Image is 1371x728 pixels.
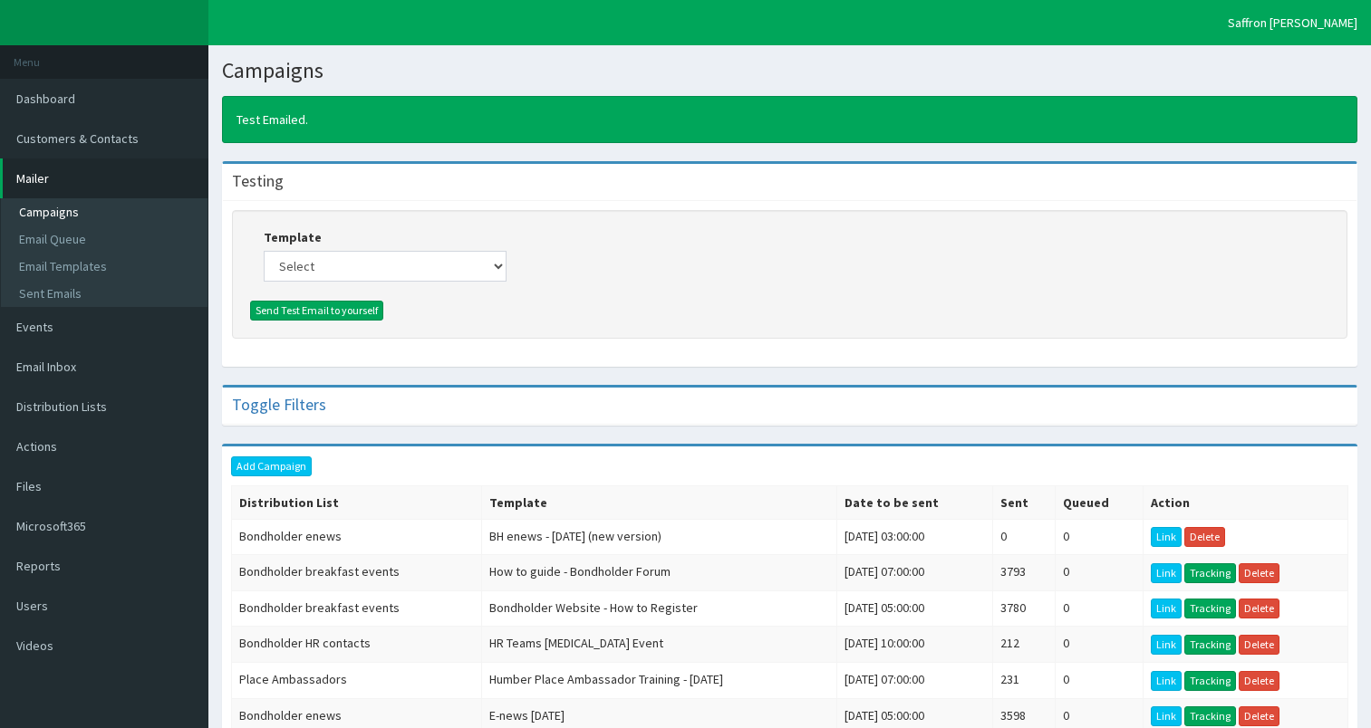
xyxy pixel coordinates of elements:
span: Files [16,478,42,494]
th: Distribution List [232,485,482,519]
a: Tracking [1184,671,1236,691]
a: Add Campaign [231,456,312,476]
span: Actions [16,438,57,455]
a: Toggle Filters [232,394,326,415]
span: Email Queue [19,231,86,247]
span: Events [16,319,53,335]
span: Dashboard [16,91,75,107]
span: Mailer [16,170,49,187]
a: Link [1151,563,1182,583]
th: Action [1143,485,1348,519]
td: 0 [1055,662,1143,698]
a: Campaigns [5,198,208,225]
a: Delete [1239,599,1279,618]
a: Email Templates [5,253,208,280]
td: Bondholder breakfast events [232,555,482,591]
div: Test Emailed. [222,96,1357,143]
span: Users [16,598,48,614]
a: Tracking [1184,563,1236,583]
th: Sent [993,485,1055,519]
td: Bondholder HR contacts [232,627,482,663]
h1: Campaigns [222,59,1357,82]
th: Template [482,485,837,519]
a: Tracking [1184,599,1236,618]
td: Humber Place Ambassador Training - [DATE] [482,662,837,698]
td: 212 [993,627,1055,663]
td: Place Ambassadors [232,662,482,698]
span: Videos [16,637,53,654]
td: [DATE] 03:00:00 [836,519,992,555]
a: Delete [1239,635,1279,655]
a: Delete [1239,706,1279,726]
span: Email Templates [19,258,107,274]
th: Queued [1055,485,1143,519]
th: Date to be sent [836,485,992,519]
a: Link [1151,635,1182,655]
a: Email Queue [5,225,208,253]
span: Campaigns [19,204,79,220]
td: Bondholder Website - How to Register [482,590,837,627]
span: Sent Emails [19,285,82,302]
a: Sent Emails [5,280,208,307]
td: [DATE] 10:00:00 [836,627,992,663]
a: Delete [1239,671,1279,691]
td: HR Teams [MEDICAL_DATA] Event [482,627,837,663]
td: Bondholder enews [232,519,482,555]
h4: Testing [232,173,284,189]
td: Bondholder breakfast events [232,590,482,627]
span: Distribution Lists [16,398,107,415]
td: 0 [1055,555,1143,591]
td: 0 [993,519,1055,555]
a: Delete [1239,563,1279,583]
td: 0 [1055,590,1143,627]
a: Tracking [1184,635,1236,655]
td: 3793 [993,555,1055,591]
td: BH enews - [DATE] (new version) [482,519,837,555]
span: Reports [16,558,61,574]
td: 3780 [993,590,1055,627]
span: Email Inbox [16,359,76,375]
td: [DATE] 07:00:00 [836,662,992,698]
td: [DATE] 05:00:00 [836,590,992,627]
button: Send Test Email to yourself [250,301,383,321]
td: 0 [1055,519,1143,555]
span: Customers & Contacts [16,130,139,147]
a: Link [1151,527,1182,547]
a: Delete [1184,527,1225,547]
span: Microsoft365 [16,518,86,534]
a: Link [1151,671,1182,691]
td: [DATE] 07:00:00 [836,555,992,591]
span: Saffron [PERSON_NAME] [1228,14,1357,31]
td: 0 [1055,627,1143,663]
a: Link [1151,599,1182,618]
a: Link [1151,706,1182,726]
td: How to guide - Bondholder Forum [482,555,837,591]
td: 231 [993,662,1055,698]
a: Tracking [1184,706,1236,726]
label: Template [264,228,322,246]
